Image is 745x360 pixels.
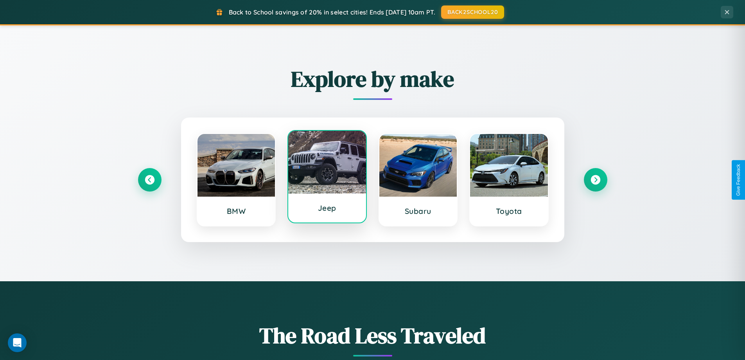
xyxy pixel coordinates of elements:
[296,203,358,213] h3: Jeep
[205,206,267,216] h3: BMW
[138,320,607,351] h1: The Road Less Traveled
[736,164,741,196] div: Give Feedback
[441,5,504,19] button: BACK2SCHOOL20
[8,333,27,352] div: Open Intercom Messenger
[478,206,540,216] h3: Toyota
[229,8,435,16] span: Back to School savings of 20% in select cities! Ends [DATE] 10am PT.
[387,206,449,216] h3: Subaru
[138,64,607,94] h2: Explore by make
